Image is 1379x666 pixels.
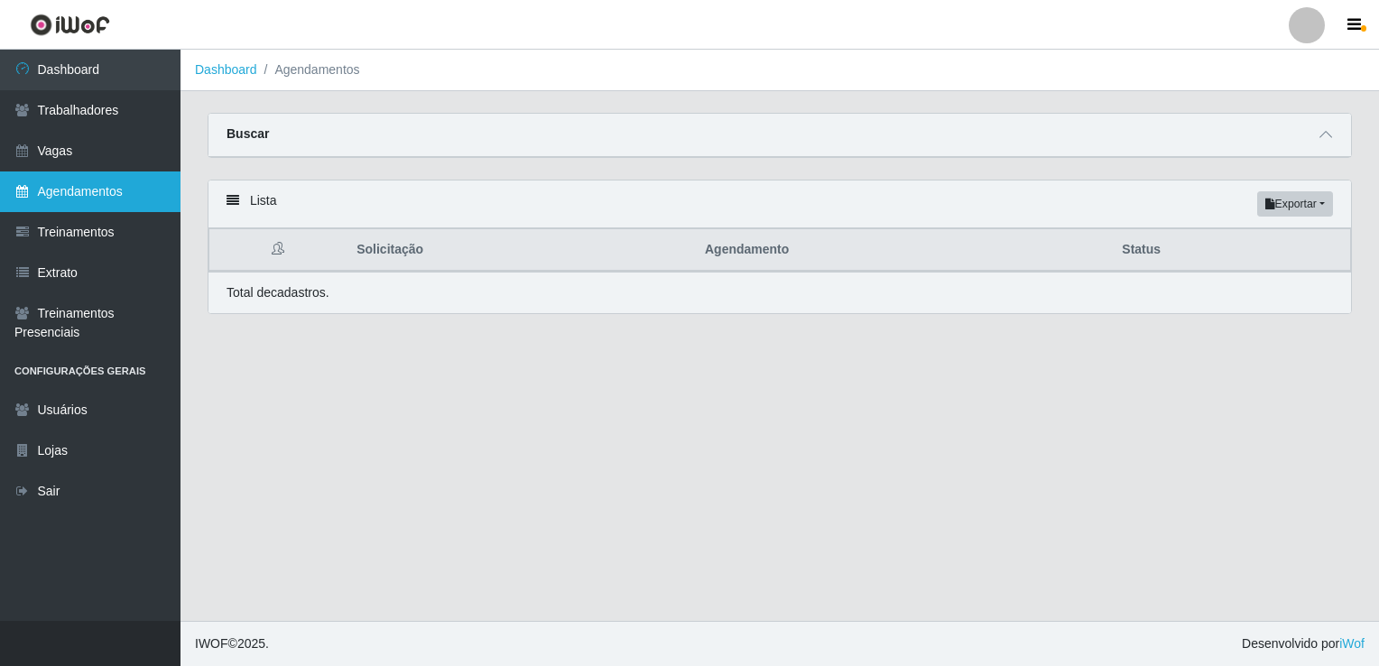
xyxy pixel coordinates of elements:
[195,634,269,653] span: © 2025 .
[346,229,694,272] th: Solicitação
[30,14,110,36] img: CoreUI Logo
[1242,634,1365,653] span: Desenvolvido por
[694,229,1111,272] th: Agendamento
[1257,191,1333,217] button: Exportar
[227,126,269,141] strong: Buscar
[195,636,228,651] span: IWOF
[227,283,329,302] p: Total de cadastros.
[257,60,360,79] li: Agendamentos
[208,180,1351,228] div: Lista
[1111,229,1350,272] th: Status
[180,50,1379,91] nav: breadcrumb
[195,62,257,77] a: Dashboard
[1339,636,1365,651] a: iWof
